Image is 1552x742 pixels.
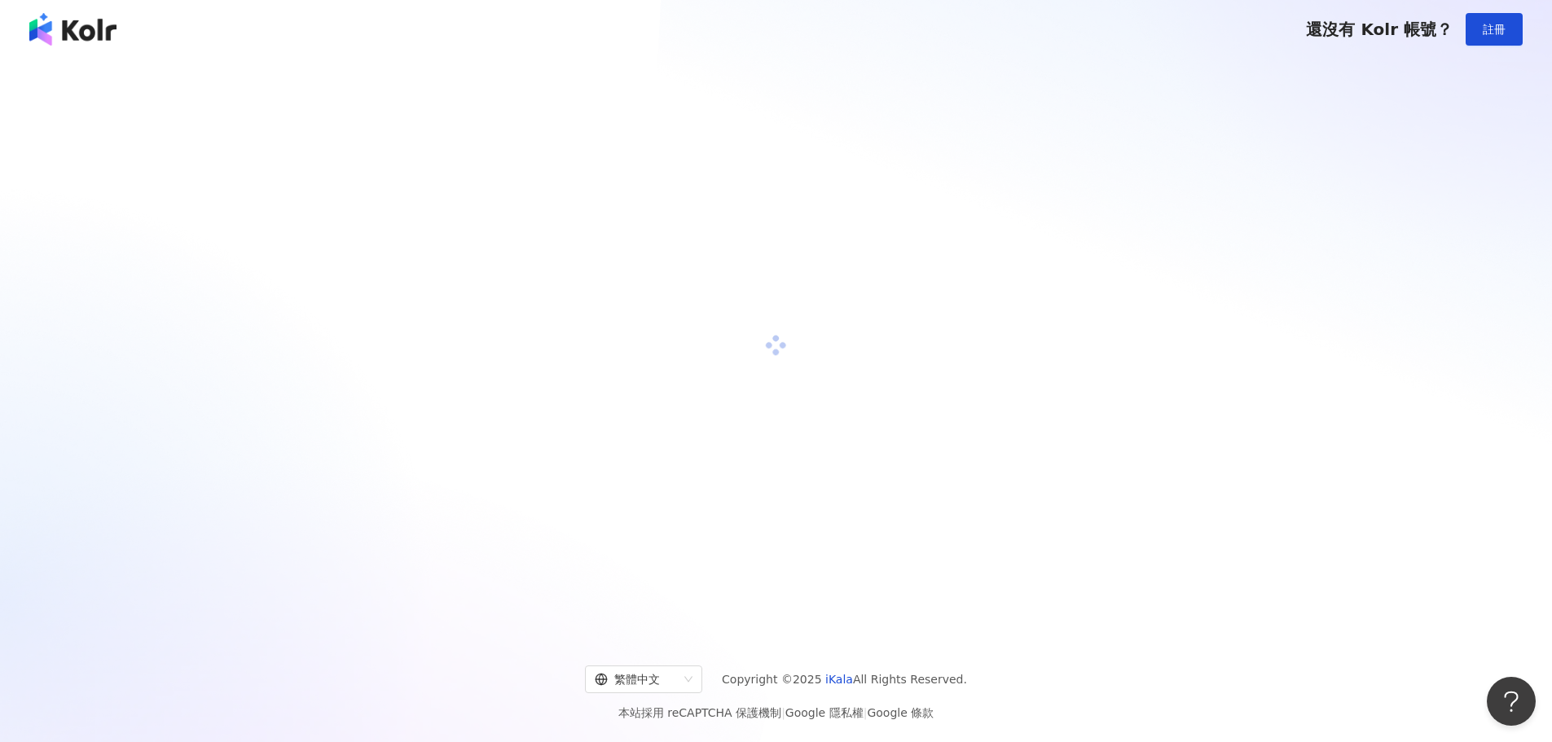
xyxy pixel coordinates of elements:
[1306,20,1453,39] span: 還沒有 Kolr 帳號？
[785,706,864,719] a: Google 隱私權
[1466,13,1523,46] button: 註冊
[825,673,853,686] a: iKala
[867,706,934,719] a: Google 條款
[29,13,117,46] img: logo
[722,670,967,689] span: Copyright © 2025 All Rights Reserved.
[618,703,934,722] span: 本站採用 reCAPTCHA 保護機制
[1487,677,1536,726] iframe: Help Scout Beacon - Open
[864,706,868,719] span: |
[781,706,785,719] span: |
[1483,23,1506,36] span: 註冊
[595,666,678,692] div: 繁體中文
